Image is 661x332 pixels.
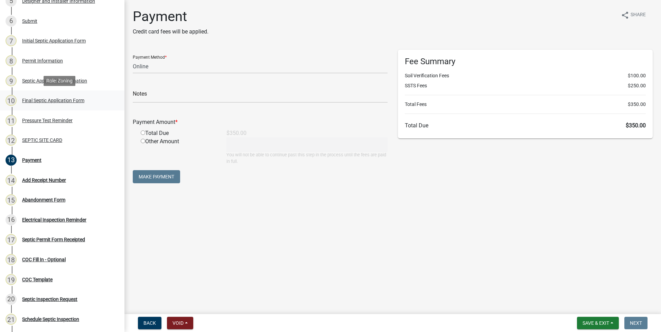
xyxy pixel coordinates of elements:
span: $250.00 [628,82,646,89]
div: 18 [6,254,17,265]
h6: Total Due [405,122,646,129]
div: 20 [6,294,17,305]
div: 16 [6,214,17,225]
span: $350.00 [626,122,646,129]
div: 21 [6,314,17,325]
div: Total Due [136,129,221,137]
button: shareShare [615,8,651,22]
div: Electrical Inspection Reminder [22,217,86,222]
div: 11 [6,115,17,126]
div: Initial Septic Application Form [22,38,86,43]
div: 10 [6,95,17,106]
li: SSTS Fees [405,82,646,89]
span: Share [631,11,646,19]
div: Payment Amount [128,118,393,126]
li: Total Fees [405,101,646,108]
button: Back [138,317,161,329]
h6: Fee Summary [405,57,646,67]
div: SEPTIC SITE CARD [22,138,62,143]
div: 19 [6,274,17,285]
span: Void [173,320,184,326]
h1: Payment [133,8,208,25]
button: Next [624,317,648,329]
div: Role: Zoning [44,76,75,86]
div: 6 [6,16,17,27]
span: $350.00 [628,101,646,108]
div: Add Receipt Number [22,178,66,183]
div: Submit [22,19,37,23]
span: $100.00 [628,72,646,79]
div: Septic Inspection Request [22,297,77,302]
span: Next [630,320,642,326]
div: Permit Information [22,58,63,63]
div: COC Template [22,277,53,282]
div: 17 [6,234,17,245]
div: 9 [6,75,17,86]
div: Other Amount [136,137,221,165]
div: 15 [6,194,17,205]
button: Save & Exit [577,317,619,329]
button: Make Payment [133,170,180,183]
li: Soil Verification Fees [405,72,646,79]
div: Final Septic Application Form [22,98,84,103]
div: 7 [6,35,17,46]
div: Pressure Test Reminder [22,118,73,123]
div: 14 [6,175,17,186]
div: Septic Permit Form Receipted [22,237,85,242]
div: COC Fill In - Optional [22,257,66,262]
div: 13 [6,155,17,166]
div: Schedule Septic Inspection [22,317,79,322]
div: Payment [22,158,41,163]
p: Credit card fees will be applied. [133,28,208,36]
div: 12 [6,135,17,146]
span: Back [143,320,156,326]
button: Void [167,317,193,329]
div: Septic Approval Determination [22,78,87,83]
span: Save & Exit [583,320,609,326]
div: Abandonment Form [22,197,65,202]
i: share [621,11,629,19]
div: 8 [6,55,17,66]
